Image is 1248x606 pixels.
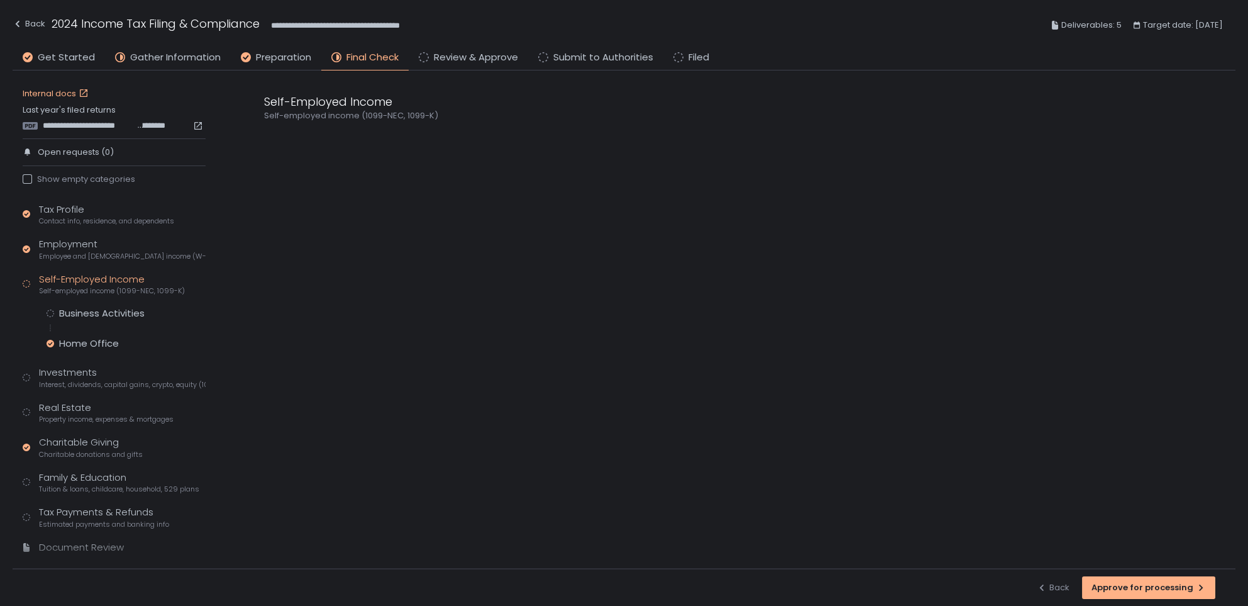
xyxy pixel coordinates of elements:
[39,366,206,390] div: Investments
[39,272,185,296] div: Self-Employed Income
[434,50,518,65] span: Review & Approve
[39,237,206,261] div: Employment
[13,15,45,36] button: Back
[130,50,221,65] span: Gather Information
[264,110,868,121] div: Self-employed income (1099-NEC, 1099-K)
[1037,582,1069,593] div: Back
[264,93,868,110] div: Self-Employed Income
[39,415,174,424] span: Property income, expenses & mortgages
[553,50,653,65] span: Submit to Authorities
[39,435,143,459] div: Charitable Giving
[39,216,174,226] span: Contact info, residence, and dependents
[346,50,399,65] span: Final Check
[39,505,169,529] div: Tax Payments & Refunds
[1061,18,1122,33] span: Deliverables: 5
[23,88,91,99] a: Internal docs
[39,380,206,390] span: Interest, dividends, capital gains, crypto, equity (1099s, K-1s)
[38,147,114,158] span: Open requests (0)
[39,401,174,425] div: Real Estate
[688,50,709,65] span: Filed
[13,16,45,31] div: Back
[59,337,119,350] div: Home Office
[39,252,206,261] span: Employee and [DEMOGRAPHIC_DATA] income (W-2s)
[39,450,143,459] span: Charitable donations and gifts
[1091,582,1206,593] div: Approve for processing
[39,485,199,494] span: Tuition & loans, childcare, household, 529 plans
[38,50,95,65] span: Get Started
[39,286,185,296] span: Self-employed income (1099-NEC, 1099-K)
[39,203,174,227] div: Tax Profile
[39,541,124,555] div: Document Review
[39,520,169,529] span: Estimated payments and banking info
[256,50,311,65] span: Preparation
[52,15,260,32] h1: 2024 Income Tax Filing & Compliance
[59,307,145,320] div: Business Activities
[39,471,199,495] div: Family & Education
[1143,18,1223,33] span: Target date: [DATE]
[1037,576,1069,599] button: Back
[1082,576,1215,599] button: Approve for processing
[23,104,206,131] div: Last year's filed returns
